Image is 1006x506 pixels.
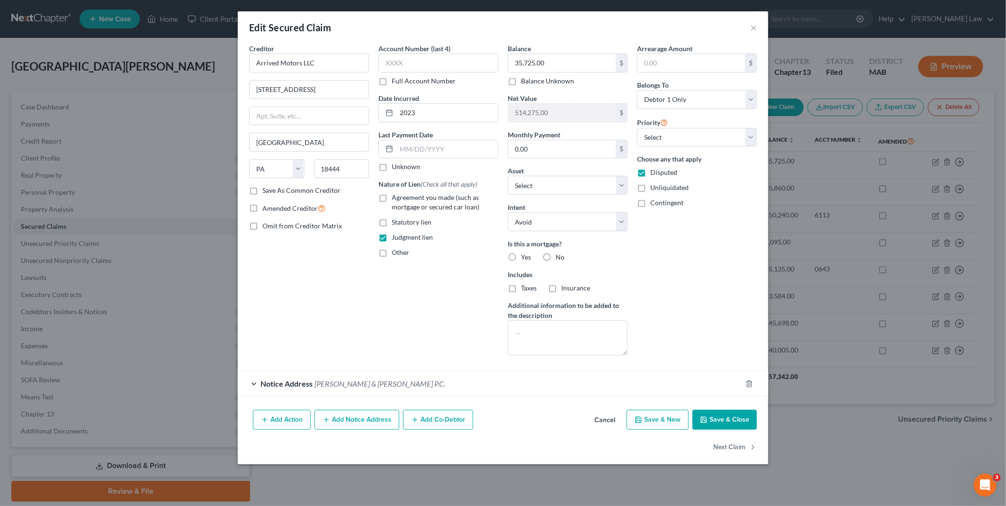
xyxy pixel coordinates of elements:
span: Amended Creditor [262,204,318,212]
input: MM/DD/YYYY [396,140,498,158]
label: Additional information to be added to the description [508,300,628,320]
span: Other [392,248,409,256]
input: 0.00 [508,54,616,72]
span: 3 [993,474,1001,481]
label: Last Payment Date [378,130,433,140]
span: Agreement you made (such as mortgage or secured car loan) [392,193,479,211]
button: Save & Close [692,410,757,430]
label: Full Account Number [392,76,456,86]
label: Intent [508,202,525,212]
button: Add Co-Debtor [403,410,473,430]
label: Nature of Lien [378,179,477,189]
span: [PERSON_NAME] & [PERSON_NAME] P.C. [314,379,445,388]
label: Monthly Payment [508,130,560,140]
button: × [750,22,757,33]
label: Choose any that apply [637,154,757,164]
input: Enter address... [250,81,368,99]
div: $ [616,140,627,158]
span: Belongs To [637,81,669,89]
span: Contingent [650,199,683,207]
input: Enter city... [250,133,368,151]
label: Is this a mortgage? [508,239,628,249]
span: (Check all that apply) [421,180,477,188]
label: Priority [637,117,668,128]
input: 0.00 [638,54,745,72]
button: Save & New [627,410,689,430]
button: Next Claim [713,437,757,457]
button: Add Action [253,410,311,430]
span: No [556,253,565,261]
label: Account Number (last 4) [378,44,450,54]
label: Date Incurred [378,93,419,103]
input: Search creditor by name... [249,54,369,72]
div: $ [745,54,756,72]
span: Yes [521,253,531,261]
span: Notice Address [260,379,313,388]
input: 0.00 [508,140,616,158]
div: $ [616,54,627,72]
input: Enter zip... [314,159,369,178]
label: Unknown [392,162,420,172]
span: Asset [508,167,524,175]
input: Apt, Suite, etc... [250,107,368,125]
span: Disputed [650,168,677,176]
input: MM/DD/YYYY [396,104,498,122]
iframe: Intercom live chat [974,474,997,497]
label: Net Value [508,93,537,103]
button: Add Notice Address [314,410,399,430]
span: Unliquidated [650,183,689,191]
div: Edit Secured Claim [249,21,331,34]
label: Save As Common Creditor [262,186,341,195]
span: Judgment lien [392,233,433,241]
span: Insurance [561,284,590,292]
input: XXXX [378,54,498,72]
label: Arrearage Amount [637,44,692,54]
span: Statutory lien [392,218,431,226]
label: Balance Unknown [521,76,574,86]
span: Omit from Creditor Matrix [262,222,342,230]
label: Includes [508,270,628,280]
button: Cancel [587,411,623,430]
input: 0.00 [508,104,616,122]
span: Creditor [249,45,274,53]
div: $ [616,104,627,122]
span: Taxes [521,284,537,292]
label: Balance [508,44,531,54]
